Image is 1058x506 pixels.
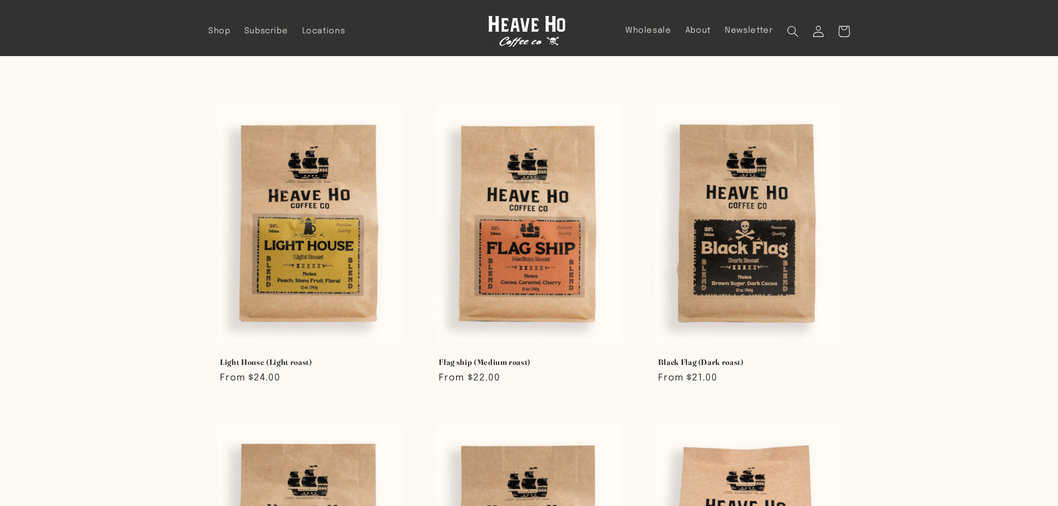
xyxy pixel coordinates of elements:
span: Locations [302,26,345,37]
img: Heave Ho Coffee Co [488,16,566,47]
a: Newsletter [718,18,780,43]
span: Shop [208,26,230,37]
a: Wholesale [618,18,678,43]
span: About [685,26,711,36]
a: Subscribe [237,19,295,43]
a: Locations [295,19,352,43]
a: About [678,18,718,43]
span: Subscribe [244,26,288,37]
a: Black Flag (Dark roast) [658,357,838,367]
span: Newsletter [725,26,773,36]
span: Wholesale [625,26,671,36]
a: Light House (Light roast) [220,357,400,367]
a: Flag ship (Medium roast) [439,357,619,367]
summary: Search [780,18,805,44]
a: Shop [201,19,237,43]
